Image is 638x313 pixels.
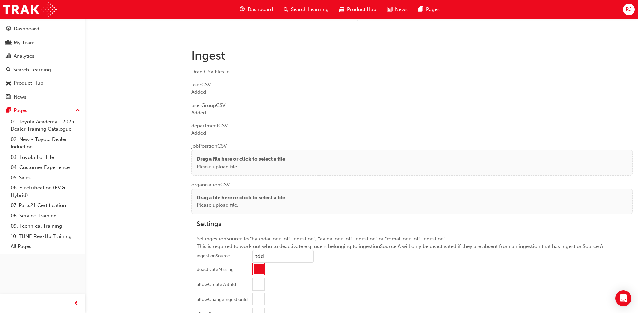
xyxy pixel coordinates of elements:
div: Added [191,109,633,117]
a: car-iconProduct Hub [334,3,382,16]
a: pages-iconPages [413,3,445,16]
a: Product Hub [3,77,83,89]
span: RJ [626,6,632,13]
a: 01. Toyota Academy - 2025 Dealer Training Catalogue [8,117,83,134]
a: 02. New - Toyota Dealer Induction [8,134,83,152]
div: Search Learning [13,66,51,74]
a: 04. Customer Experience [8,162,83,173]
p: Drag a file here or click to select a file [197,194,285,202]
a: All Pages [8,241,83,252]
span: Search Learning [291,6,329,13]
a: 06. Electrification (EV & Hybrid) [8,183,83,200]
button: Pages [3,104,83,117]
a: 03. Toyota For Life [8,152,83,163]
a: My Team [3,37,83,49]
span: guage-icon [6,26,11,32]
a: Analytics [3,50,83,62]
div: department CSV [191,117,633,137]
button: DashboardMy TeamAnalyticsSearch LearningProduct HubNews [3,21,83,104]
a: 10. TUNE Rev-Up Training [8,231,83,242]
div: Open Intercom Messenger [615,290,631,306]
span: pages-icon [418,5,423,14]
div: Pages [14,107,27,114]
div: user CSV [191,76,633,96]
span: guage-icon [240,5,245,14]
a: 08. Service Training [8,211,83,221]
span: people-icon [6,40,11,46]
span: car-icon [339,5,344,14]
div: Added [191,88,633,96]
a: news-iconNews [382,3,413,16]
div: Added [191,129,633,137]
span: news-icon [6,94,11,100]
img: Trak [3,2,57,17]
div: allowCreateWithId [197,281,236,288]
span: Product Hub [347,6,376,13]
p: Please upload file. [197,201,285,209]
a: 05. Sales [8,173,83,183]
div: userGroup CSV [191,96,633,117]
span: chart-icon [6,53,11,59]
div: ingestionSource [197,253,230,259]
div: Drag CSV files in [191,68,633,76]
div: deactivateMissing [197,266,234,273]
p: Drag a file here or click to select a file [197,155,285,163]
div: Drag a file here or click to select a filePlease upload file. [191,150,633,176]
a: 09. Technical Training [8,221,83,231]
div: organisation CSV [191,176,633,214]
a: guage-iconDashboard [234,3,278,16]
p: Please upload file. [197,163,285,171]
div: Dashboard [14,25,39,33]
span: search-icon [284,5,288,14]
span: car-icon [6,80,11,86]
div: My Team [14,39,35,47]
div: jobPosition CSV [191,137,633,176]
a: search-iconSearch Learning [278,3,334,16]
a: Dashboard [3,23,83,35]
span: news-icon [387,5,392,14]
div: News [14,93,26,101]
span: pages-icon [6,108,11,114]
a: 07. Parts21 Certification [8,200,83,211]
a: News [3,91,83,103]
div: allowChangeIngestionId [197,296,248,303]
a: Search Learning [3,64,83,76]
h3: Settings [197,220,627,228]
div: Analytics [14,52,34,60]
span: search-icon [6,67,11,73]
span: Dashboard [247,6,273,13]
div: Drag a file here or click to select a filePlease upload file. [191,189,633,214]
input: ingestionSource [252,250,314,263]
h1: Ingest [191,48,633,63]
span: up-icon [75,106,80,115]
span: News [395,6,408,13]
div: Product Hub [14,79,43,87]
span: prev-icon [74,300,79,308]
button: RJ [623,4,635,15]
span: Pages [426,6,440,13]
